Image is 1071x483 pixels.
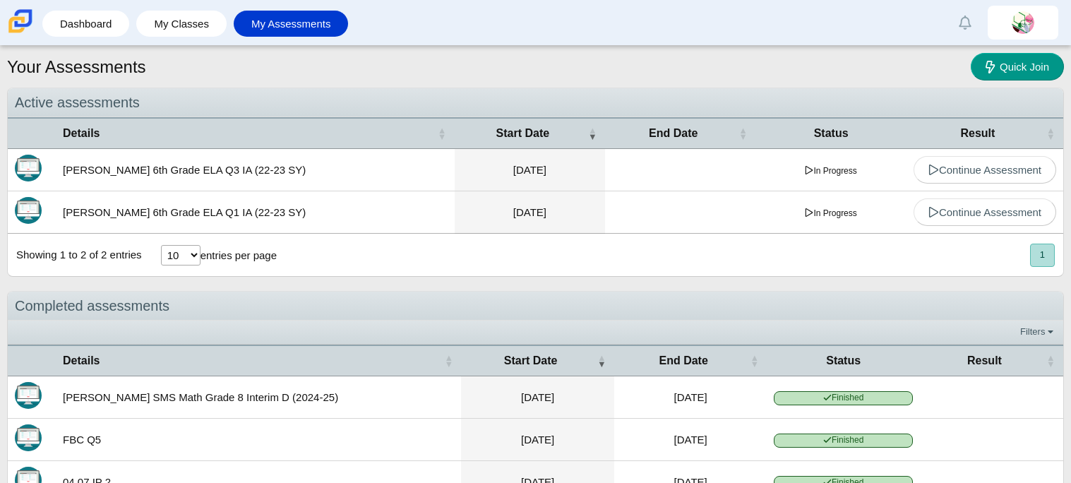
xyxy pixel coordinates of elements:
td: [PERSON_NAME] SMS Math Grade 8 Interim D (2024-25) [56,376,461,419]
img: Itembank [15,197,42,224]
span: End Date : Activate to sort [738,119,747,148]
label: entries per page [201,249,277,261]
span: Result : Activate to sort [1046,346,1055,376]
time: Jun 4, 2025 at 1:39 PM [521,391,554,403]
div: Showing 1 to 2 of 2 entries [8,234,142,276]
span: Continue Assessment [928,206,1041,218]
span: Start Date [504,354,558,366]
a: Continue Assessment [914,156,1056,184]
time: Mar 16, 2023 at 1:28 PM [513,164,546,176]
div: Active assessments [8,88,1063,117]
span: Status [814,127,849,139]
td: [PERSON_NAME] 6th Grade ELA Q3 IA (22-23 SY) [56,149,455,191]
span: Quick Join [1000,61,1049,73]
span: Finished [774,391,913,405]
a: Quick Join [971,53,1064,80]
span: Finished [774,434,913,447]
span: Result : Activate to sort [1046,119,1055,148]
img: jeremiah.james.1JpW2J [1012,11,1034,34]
span: Result [967,354,1002,366]
span: Details : Activate to sort [438,119,446,148]
h1: Your Assessments [7,55,146,79]
a: jeremiah.james.1JpW2J [988,6,1058,40]
td: FBC Q5 [56,419,461,461]
img: Itembank [15,382,42,409]
a: My Assessments [241,11,342,37]
span: End Date [659,354,708,366]
span: End Date : Activate to sort [750,346,758,376]
a: Carmen School of Science & Technology [6,26,35,38]
span: Result [960,127,995,139]
span: Start Date : Activate to remove sorting [588,119,597,148]
span: Continue Assessment [928,164,1041,176]
span: In Progress [801,207,861,220]
span: Status [826,354,861,366]
span: Details [63,127,100,139]
a: Continue Assessment [914,198,1056,226]
img: Itembank [15,155,42,181]
a: My Classes [143,11,220,37]
a: Filters [1017,325,1060,339]
img: Itembank [15,424,42,451]
img: Carmen School of Science & Technology [6,6,35,36]
span: In Progress [801,165,861,178]
time: Jun 5, 2025 at 2:00 PM [674,391,707,403]
span: Start Date : Activate to remove sorting [597,346,606,376]
nav: pagination [1029,244,1055,267]
a: Dashboard [49,11,122,37]
span: Details [63,354,100,366]
a: Alerts [950,7,981,38]
div: Completed assessments [8,292,1063,321]
time: Apr 11, 2025 at 11:48 AM [521,434,554,446]
button: 1 [1030,244,1055,267]
span: Start Date [496,127,550,139]
td: [PERSON_NAME] 6th Grade ELA Q1 IA (22-23 SY) [56,191,455,234]
time: Apr 11, 2025 at 11:58 AM [674,434,707,446]
time: Oct 21, 2022 at 11:43 AM [513,206,546,218]
span: End Date [649,127,698,139]
span: Details : Activate to sort [444,346,453,376]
